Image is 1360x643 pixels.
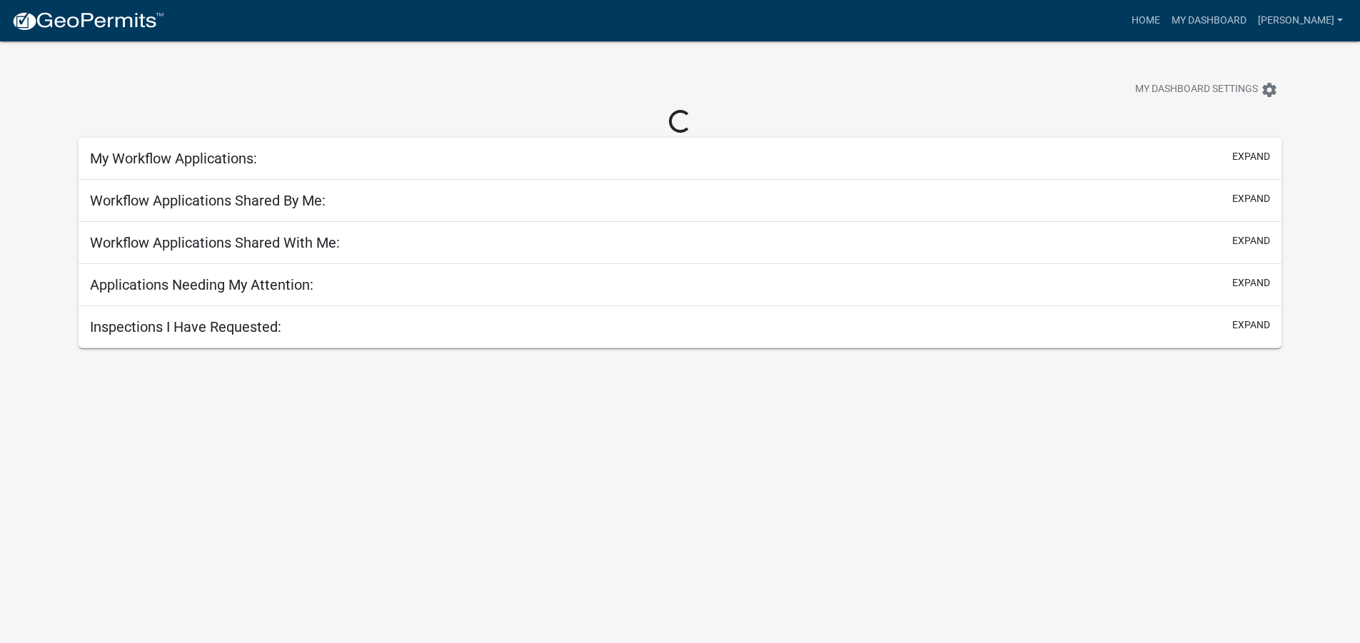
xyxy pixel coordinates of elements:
[1166,7,1252,34] a: My Dashboard
[1252,7,1349,34] a: [PERSON_NAME]
[90,192,326,209] h5: Workflow Applications Shared By Me:
[1232,275,1270,290] button: expand
[1126,7,1166,34] a: Home
[90,318,281,335] h5: Inspections I Have Requested:
[1261,81,1278,98] i: settings
[1232,233,1270,248] button: expand
[90,150,257,167] h5: My Workflow Applications:
[1232,149,1270,164] button: expand
[1232,191,1270,206] button: expand
[1124,76,1289,103] button: My Dashboard Settingssettings
[1135,81,1258,98] span: My Dashboard Settings
[90,234,340,251] h5: Workflow Applications Shared With Me:
[1232,318,1270,333] button: expand
[90,276,313,293] h5: Applications Needing My Attention:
